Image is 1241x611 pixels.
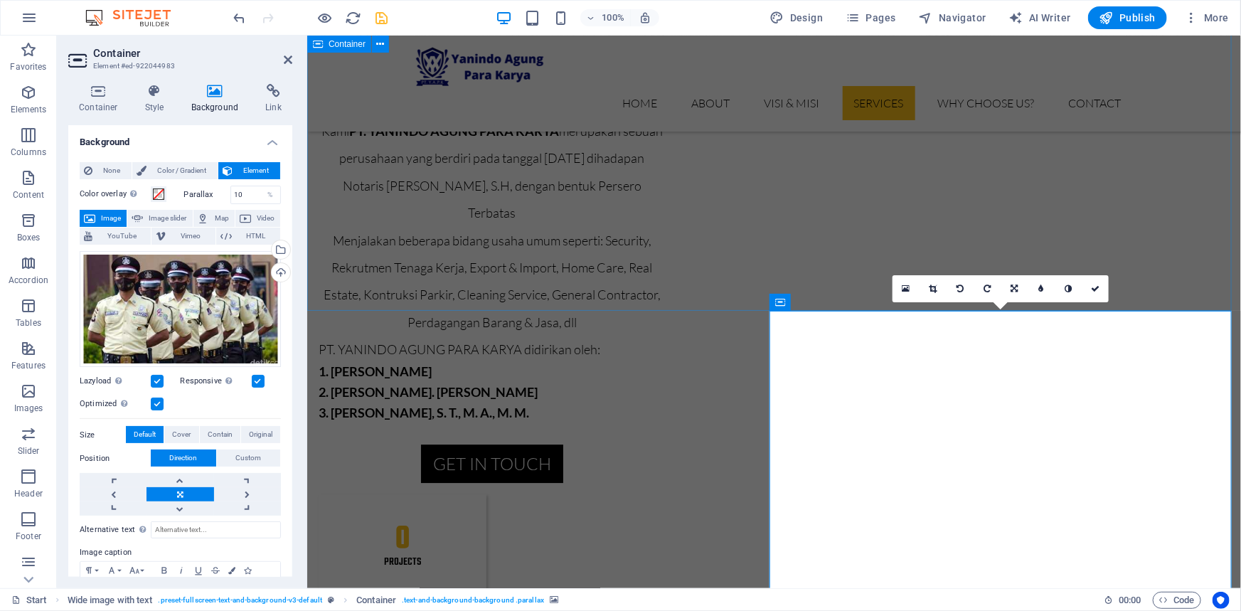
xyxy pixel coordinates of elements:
[132,162,218,179] button: Color / Gradient
[151,450,216,467] button: Direction
[80,450,151,467] label: Position
[11,147,46,158] p: Columns
[181,373,252,390] label: Responsive
[1009,11,1071,25] span: AI Writer
[13,189,44,201] p: Content
[1178,6,1235,29] button: More
[200,426,240,443] button: Contain
[127,210,192,227] button: Image slider
[236,228,276,245] span: HTML
[190,562,207,579] button: Underline (Ctrl+U)
[1213,592,1230,609] button: Usercentrics
[193,210,235,227] button: Map
[80,544,281,561] label: Image caption
[920,275,947,302] a: Crop mode
[156,562,173,579] button: Bold (Ctrl+B)
[97,162,127,179] span: None
[893,275,920,302] a: Select files from the file manager, stock photos, or upload file(s)
[80,521,151,538] label: Alternative text
[80,228,151,245] button: YouTube
[151,228,215,245] button: Vimeo
[1129,595,1131,605] span: :
[1099,11,1156,25] span: Publish
[93,60,264,73] h3: Element #ed-922044983
[1028,275,1055,302] a: Blur
[16,531,41,542] p: Footer
[1055,275,1082,302] a: Greyscale
[1119,592,1141,609] span: 00 00
[765,6,829,29] div: Design (Ctrl+Alt+Y)
[80,251,281,368] div: IMG-20251003-WA0444-3LtrJ3Hej3IGuIbBPqh_TA.jpg
[126,562,149,579] button: Font Size
[80,186,151,203] label: Color overlay
[260,186,280,203] div: %
[80,562,103,579] button: Paragraph Format
[374,10,390,26] i: Save (Ctrl+S)
[134,426,156,443] span: Default
[93,47,292,60] h2: Container
[1104,592,1141,609] h6: Session time
[231,9,248,26] button: undo
[840,6,901,29] button: Pages
[126,426,164,443] button: Default
[208,426,233,443] span: Contain
[134,84,181,114] h4: Style
[255,210,276,227] span: Video
[235,210,280,227] button: Video
[184,191,230,198] label: Parallax
[218,162,280,179] button: Element
[846,11,895,25] span: Pages
[9,275,48,286] p: Accordion
[213,210,230,227] span: Map
[100,210,122,227] span: Image
[80,395,151,413] label: Optimized
[1159,592,1195,609] span: Code
[919,11,986,25] span: Navigator
[103,562,126,579] button: Font Family
[316,9,334,26] button: Click here to leave preview mode and continue editing
[11,360,46,371] p: Features
[240,562,255,579] button: Icons
[580,9,631,26] button: 100%
[16,317,41,329] p: Tables
[217,450,280,467] button: Custom
[68,592,558,609] nav: breadcrumb
[1003,6,1077,29] button: AI Writer
[80,210,127,227] button: Image
[974,275,1001,302] a: Rotate right 90°
[170,228,211,245] span: Vimeo
[68,84,134,114] h4: Container
[255,84,292,114] h4: Link
[1153,592,1201,609] button: Code
[14,488,43,499] p: Header
[80,162,132,179] button: None
[550,596,558,604] i: This element contains a background
[356,592,396,609] span: Click to select. Double-click to edit
[1082,275,1109,302] a: Confirm ( Ctrl ⏎ )
[151,521,281,538] input: Alternative text...
[913,6,992,29] button: Navigator
[80,373,151,390] label: Lazyload
[373,9,390,26] button: save
[1184,11,1229,25] span: More
[172,426,191,443] span: Cover
[241,426,280,443] button: Original
[11,592,47,609] a: Click to cancel selection. Double-click to open Pages
[402,592,544,609] span: . text-and-background-background .parallax
[147,210,188,227] span: Image slider
[151,162,213,179] span: Color / Gradient
[181,84,255,114] h4: Background
[346,10,362,26] i: Reload page
[170,450,198,467] span: Direction
[10,61,46,73] p: Favorites
[68,125,292,151] h4: Background
[11,104,47,115] p: Elements
[602,9,624,26] h6: 100%
[232,10,248,26] i: Undo: Change parallax intensity (Ctrl+Z)
[765,6,829,29] button: Design
[18,445,40,457] p: Slider
[80,427,126,444] label: Size
[1001,275,1028,302] a: Change orientation
[68,592,153,609] span: Click to select. Double-click to edit
[329,40,366,48] span: Container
